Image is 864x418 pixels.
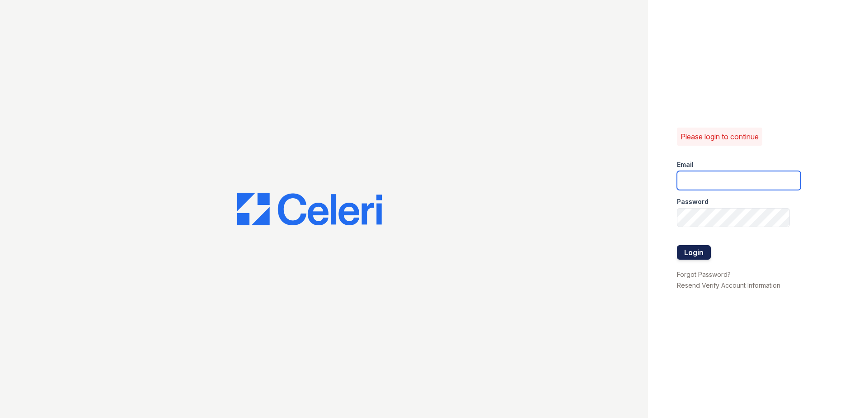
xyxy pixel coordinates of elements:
[237,193,382,225] img: CE_Logo_Blue-a8612792a0a2168367f1c8372b55b34899dd931a85d93a1a3d3e32e68fde9ad4.png
[677,197,709,206] label: Password
[681,131,759,142] p: Please login to continue
[677,245,711,260] button: Login
[677,271,731,278] a: Forgot Password?
[677,281,780,289] a: Resend Verify Account Information
[677,160,694,169] label: Email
